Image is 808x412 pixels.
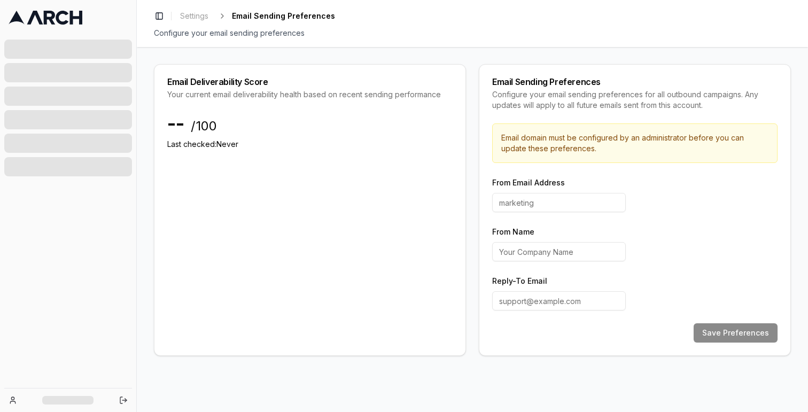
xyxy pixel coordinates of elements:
[180,11,208,21] span: Settings
[176,9,335,24] nav: breadcrumb
[176,9,213,24] a: Settings
[167,139,453,150] p: Last checked: Never
[492,77,778,86] div: Email Sending Preferences
[492,291,626,310] input: support@example.com
[167,77,453,86] div: Email Deliverability Score
[492,276,547,285] label: Reply-To Email
[232,11,335,21] span: Email Sending Preferences
[167,89,453,100] div: Your current email deliverability health based on recent sending performance
[154,28,791,38] div: Configure your email sending preferences
[191,118,217,135] span: /100
[492,227,534,236] label: From Name
[116,393,131,408] button: Log out
[492,178,565,187] label: From Email Address
[492,89,778,111] div: Configure your email sending preferences for all outbound campaigns. Any updates will apply to al...
[167,113,184,134] span: --
[492,193,626,212] input: marketing
[492,242,626,261] input: Your Company Name
[501,133,768,154] p: Email domain must be configured by an administrator before you can update these preferences.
